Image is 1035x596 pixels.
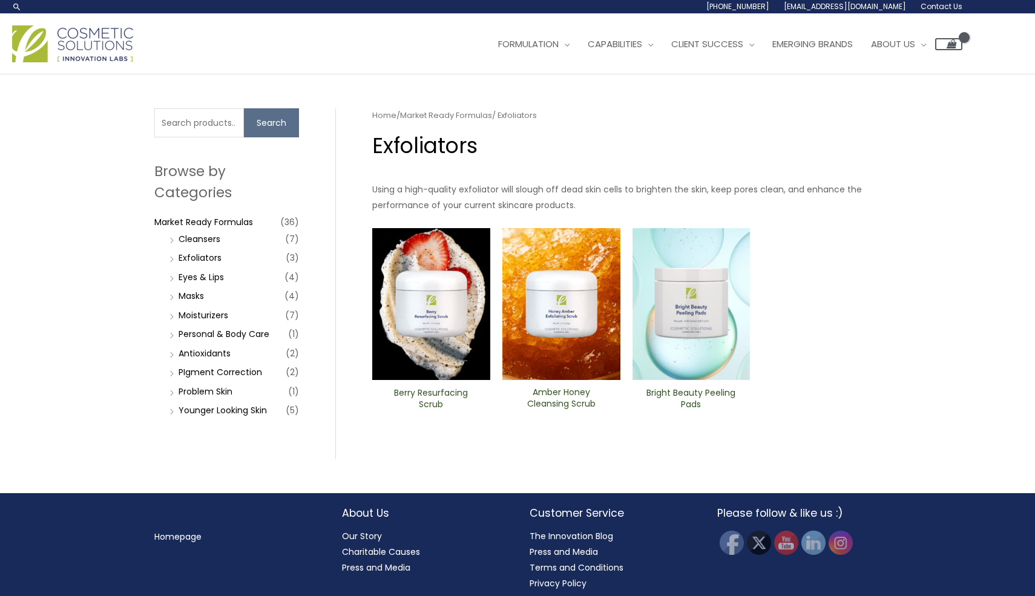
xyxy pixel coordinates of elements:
[720,531,744,555] img: Facebook
[342,546,420,558] a: Charitable Causes
[154,531,202,543] a: Homepage
[579,26,662,62] a: Capabilities
[284,269,299,286] span: (4)
[286,402,299,419] span: (5)
[530,505,693,521] h2: Customer Service
[154,216,253,228] a: Market Ready Formulas
[286,345,299,362] span: (2)
[285,307,299,324] span: (7)
[717,505,881,521] h2: Please follow & like us :)
[400,110,492,121] a: Market Ready Formulas
[285,231,299,247] span: (7)
[530,562,623,574] a: Terms and Conditions
[154,161,299,202] h2: Browse by Categories
[288,383,299,400] span: (1)
[502,228,620,380] img: Amber Honey Cleansing Scrub
[372,228,490,381] img: Berry Resurfacing Scrub
[342,530,382,542] a: Our Story
[480,26,962,62] nav: Site Navigation
[286,249,299,266] span: (3)
[632,228,751,381] img: Bright Beauty Peeling Pads
[513,387,610,410] h2: Amber Honey Cleansing Scrub
[154,108,244,137] input: Search products…
[513,387,610,414] a: Amber Honey Cleansing Scrub
[288,326,299,342] span: (1)
[642,387,740,414] a: Bright Beauty Peeling Pads
[372,131,880,160] h1: Exfoliators
[179,328,269,340] a: Personal & Body Care
[489,26,579,62] a: Formulation
[179,290,204,302] a: Masks
[530,546,598,558] a: Press and Media
[342,505,505,521] h2: About Us
[179,347,231,359] a: Antioxidants
[179,271,224,283] a: Eyes & Lips
[921,1,962,11] span: Contact Us
[179,252,222,264] a: Exfoliators
[179,404,267,416] a: Younger Looking Skin
[772,38,853,50] span: Emerging Brands
[179,385,232,398] a: Problem Skin
[244,108,299,137] button: Search
[530,530,613,542] a: The Innovation Blog
[763,26,862,62] a: Emerging Brands
[383,387,480,414] a: Berry Resurfacing Scrub
[372,182,880,213] p: Using a high-quality exfoliator will slough off dead skin cells to brighten the skin, keep pores ...
[342,528,505,575] nav: About Us
[179,309,228,321] a: Moisturizers
[530,528,693,591] nav: Customer Service
[179,366,262,378] a: PIgment Correction
[671,38,743,50] span: Client Success
[12,25,133,62] img: Cosmetic Solutions Logo
[662,26,763,62] a: Client Success
[530,577,586,589] a: Privacy Policy
[862,26,935,62] a: About Us
[179,233,220,245] a: Cleansers
[383,387,480,410] h2: Berry Resurfacing Scrub
[372,108,880,123] nav: Breadcrumb
[642,387,740,410] h2: Bright Beauty Peeling Pads
[342,562,410,574] a: Press and Media
[372,110,396,121] a: Home
[935,38,962,50] a: View Shopping Cart, empty
[784,1,906,11] span: [EMAIL_ADDRESS][DOMAIN_NAME]
[498,38,559,50] span: Formulation
[706,1,769,11] span: [PHONE_NUMBER]
[286,364,299,381] span: (2)
[284,287,299,304] span: (4)
[280,214,299,231] span: (36)
[588,38,642,50] span: Capabilities
[747,531,771,555] img: Twitter
[871,38,915,50] span: About Us
[12,2,22,11] a: Search icon link
[154,529,318,545] nav: Menu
